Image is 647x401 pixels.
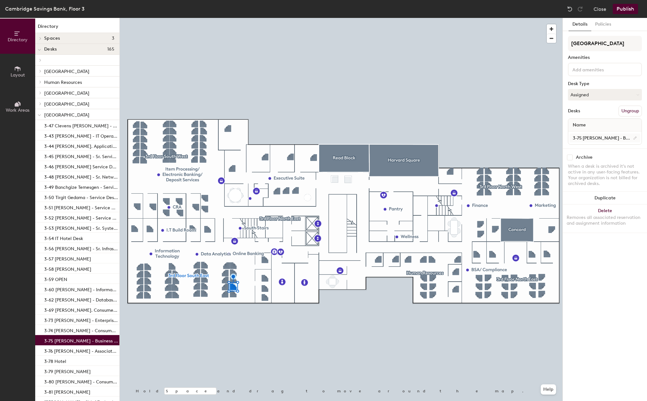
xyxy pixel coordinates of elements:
p: 3-81 [PERSON_NAME] [44,388,90,395]
span: [GEOGRAPHIC_DATA] [44,101,89,107]
button: Assigned [568,89,642,100]
span: [GEOGRAPHIC_DATA] [44,112,89,118]
p: 3-49 Banchgize Temesgen - Service Desk Associate [44,183,118,190]
span: [GEOGRAPHIC_DATA] [44,69,89,74]
span: [GEOGRAPHIC_DATA] [44,91,89,96]
p: 3-53 [PERSON_NAME] - Sr. Systems Solutions Engineer [44,224,118,231]
div: Cambridge Savings Bank, Floor 3 [5,5,85,13]
button: Policies [591,18,615,31]
p: 3-46 [PERSON_NAME] Service Desk Specialist [44,162,118,170]
p: 3-56 [PERSON_NAME] - Sr. Infrastructure Engineer [44,244,118,252]
button: Publish [613,4,638,14]
span: Work Areas [6,108,29,113]
p: 3-76 [PERSON_NAME] - Associate Business Product Manager [44,347,118,354]
p: 3-78 Hotel [44,357,66,364]
button: Duplicate [563,192,647,205]
p: 3-52 [PERSON_NAME] - Service Desk Associate [44,213,118,221]
p: 3-59 OPEN [44,275,67,282]
button: Help [541,384,556,395]
div: Amenities [568,55,642,60]
div: Desk Type [568,81,642,86]
p: 3-50 Tirgit Gedama - Service Desk Associate [44,193,118,200]
p: 3-69 [PERSON_NAME]. Consumer Product Manager [44,306,118,313]
p: 3-54 IT Hotel Desk [44,234,83,241]
span: Human Resources [44,80,82,85]
p: 3-45 [PERSON_NAME] - Sr. Service Desk Specialist [44,152,118,159]
h1: Directory [35,23,119,33]
input: Add amenities [571,65,629,73]
span: Name [570,119,589,131]
span: 3 [112,36,114,41]
button: DeleteRemoves all associated reservation and assignment information [563,205,647,233]
span: Directory [8,37,28,43]
img: Redo [577,6,583,12]
span: Spaces [44,36,60,41]
span: Desks [44,47,57,52]
span: 165 [107,47,114,52]
p: 3-79 [PERSON_NAME] [44,367,91,374]
div: When a desk is archived it's not active in any user-facing features. Your organization is not bil... [568,164,642,187]
div: Removes all associated reservation and assignment information [567,215,643,226]
div: Desks [568,108,580,114]
input: Unnamed desk [570,133,640,142]
p: 3-74 [PERSON_NAME] - Consumer Product Team Leader [44,326,118,333]
p: 3-47 Clevens [PERSON_NAME] - Service Desk Associate [44,121,118,129]
span: Layout [11,72,25,78]
p: 3-51 [PERSON_NAME] - Service Desk Associate [44,203,118,211]
button: Details [569,18,591,31]
img: Undo [567,6,573,12]
p: 3-73 [PERSON_NAME] - Enterprise Application Supervisor [44,316,118,323]
p: 3-62 [PERSON_NAME] - Database Administrator [44,295,118,303]
p: 3-80 [PERSON_NAME] - Consumer Product Support Manager [44,377,118,385]
div: Archive [576,155,593,160]
p: 3-58 [PERSON_NAME] [44,265,91,272]
p: 3-48 [PERSON_NAME] - Sr. Network Engineer [44,172,118,180]
p: 3-57 [PERSON_NAME] [44,254,91,262]
p: 3-44 [PERSON_NAME]. Application Administrator [44,142,118,149]
p: 3-60 [PERSON_NAME] - Information Security Analyst [44,285,118,293]
button: Ungroup [619,106,642,116]
p: 3-43 [PERSON_NAME] - IT Operations Manager [44,132,118,139]
button: Close [594,4,606,14]
p: 3-75 [PERSON_NAME] - Business Product Team Leader [44,336,118,344]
